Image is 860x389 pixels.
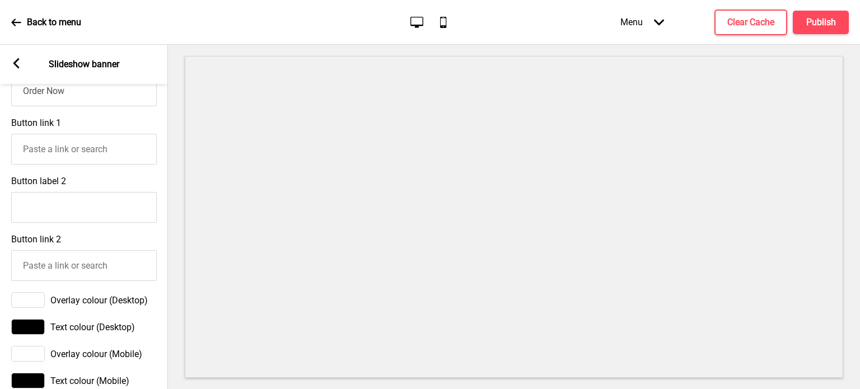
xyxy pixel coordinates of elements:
label: Button link 2 [11,234,61,245]
input: Paste a link or search [11,250,157,281]
span: Overlay colour (Desktop) [50,295,148,306]
div: Text colour (Desktop) [11,319,157,335]
span: Overlay colour (Mobile) [50,349,142,359]
h4: Publish [806,16,836,29]
p: Slideshow banner [49,58,119,71]
button: Clear Cache [714,10,787,35]
label: Button label 2 [11,176,66,186]
span: Text colour (Mobile) [50,376,129,386]
label: Button link 1 [11,118,61,128]
a: Back to menu [11,7,81,38]
div: Overlay colour (Desktop) [11,292,157,308]
div: Overlay colour (Mobile) [11,346,157,362]
div: Menu [609,6,675,39]
div: Text colour (Mobile) [11,373,157,388]
h4: Clear Cache [727,16,774,29]
input: Paste a link or search [11,134,157,165]
p: Back to menu [27,16,81,29]
button: Publish [793,11,849,34]
span: Text colour (Desktop) [50,322,135,332]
